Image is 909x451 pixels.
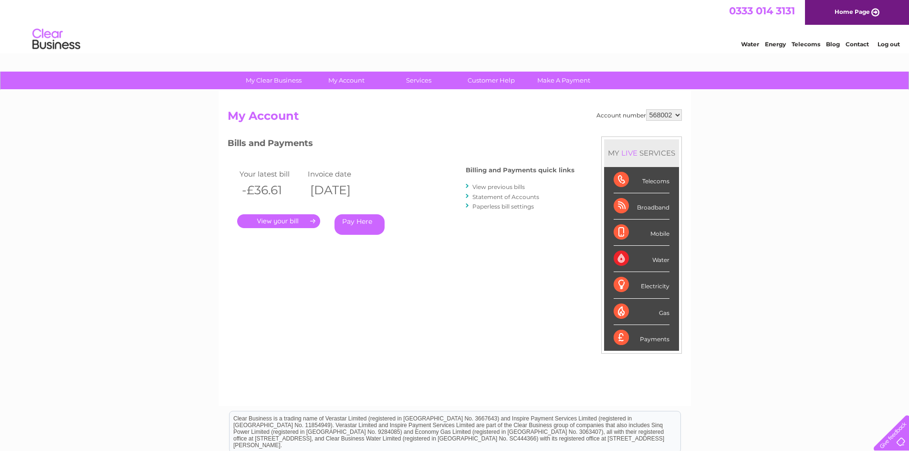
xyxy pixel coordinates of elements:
[305,168,374,180] td: Invoice date
[334,214,385,235] a: Pay Here
[524,72,603,89] a: Make A Payment
[765,41,786,48] a: Energy
[466,167,575,174] h4: Billing and Payments quick links
[619,148,639,157] div: LIVE
[614,272,669,298] div: Electricity
[452,72,531,89] a: Customer Help
[228,109,682,127] h2: My Account
[237,168,306,180] td: Your latest bill
[729,5,795,17] a: 0333 014 3131
[614,325,669,351] div: Payments
[237,180,306,200] th: -£36.61
[472,203,534,210] a: Paperless bill settings
[472,183,525,190] a: View previous bills
[614,193,669,220] div: Broadband
[230,5,680,46] div: Clear Business is a trading name of Verastar Limited (registered in [GEOGRAPHIC_DATA] No. 3667643...
[305,180,374,200] th: [DATE]
[596,109,682,121] div: Account number
[307,72,386,89] a: My Account
[237,214,320,228] a: .
[472,193,539,200] a: Statement of Accounts
[379,72,458,89] a: Services
[826,41,840,48] a: Blog
[604,139,679,167] div: MY SERVICES
[878,41,900,48] a: Log out
[32,25,81,54] img: logo.png
[792,41,820,48] a: Telecoms
[234,72,313,89] a: My Clear Business
[614,299,669,325] div: Gas
[614,246,669,272] div: Water
[846,41,869,48] a: Contact
[741,41,759,48] a: Water
[614,220,669,246] div: Mobile
[614,167,669,193] div: Telecoms
[228,136,575,153] h3: Bills and Payments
